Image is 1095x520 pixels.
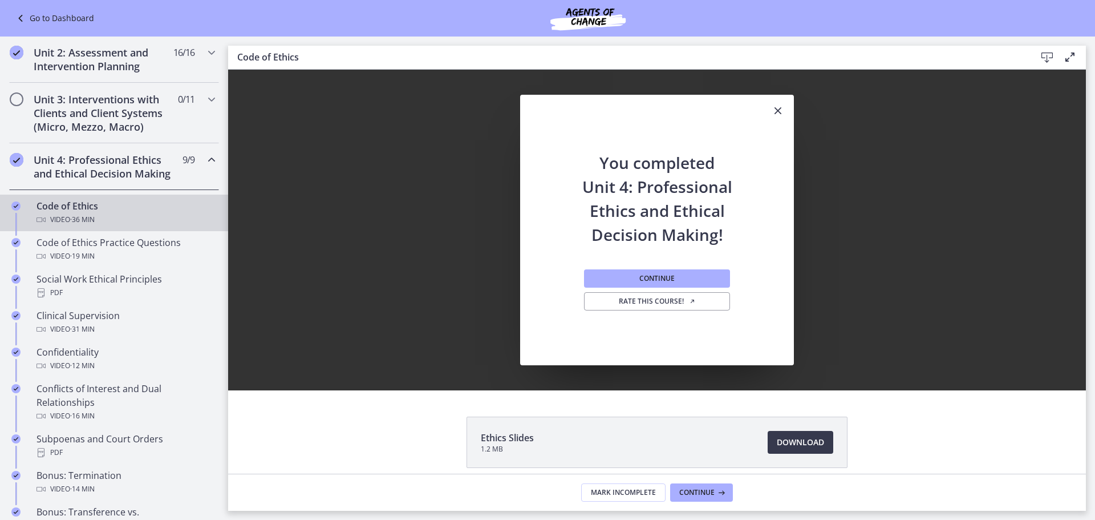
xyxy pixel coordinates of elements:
span: · 12 min [70,359,95,373]
div: Video [36,409,214,423]
a: Download [768,431,833,454]
button: Close [762,95,794,128]
div: Clinical Supervision [36,309,214,336]
img: Agents of Change [520,5,656,32]
div: PDF [36,286,214,300]
button: Continue [584,269,730,288]
div: Video [36,359,214,373]
div: PDF [36,446,214,459]
h2: Unit 2: Assessment and Intervention Planning [34,46,173,73]
span: · 14 min [70,482,95,496]
h2: You completed Unit 4: Professional Ethics and Ethical Decision Making! [582,128,732,247]
span: · 19 min [70,249,95,263]
span: Continue [639,274,675,283]
i: Completed [11,275,21,284]
span: · 16 min [70,409,95,423]
span: 9 / 9 [182,153,194,167]
i: Completed [11,348,21,357]
i: Completed [11,434,21,444]
div: Video [36,249,214,263]
div: Video [36,482,214,496]
i: Completed [11,384,21,393]
div: Bonus: Termination [36,469,214,496]
div: Code of Ethics [36,199,214,227]
h2: Unit 4: Professional Ethics and Ethical Decision Making [34,153,173,180]
span: Rate this course! [619,297,696,306]
span: Continue [679,488,715,497]
div: Video [36,323,214,336]
div: Conflicts of Interest and Dual Relationships [36,382,214,423]
button: Continue [670,483,733,502]
i: Completed [11,201,21,211]
i: Opens in a new window [689,298,696,305]
span: · 36 min [70,213,95,227]
a: Rate this course! Opens in a new window [584,292,730,311]
span: Ethics Slides [481,431,534,445]
span: · 31 min [70,323,95,336]
a: Go to Dashboard [14,11,94,25]
div: Social Work Ethical Principles [36,272,214,300]
span: Download [777,436,824,449]
i: Completed [11,311,21,320]
div: Subpoenas and Court Orders [36,432,214,459]
div: Confidentiality [36,345,214,373]
i: Completed [10,46,23,59]
span: 1.2 MB [481,445,534,454]
i: Completed [11,507,21,517]
span: Mark Incomplete [591,488,656,497]
i: Completed [11,471,21,480]
span: 16 / 16 [173,46,194,59]
h2: Unit 3: Interventions with Clients and Client Systems (Micro, Mezzo, Macro) [34,92,173,134]
h3: Code of Ethics [237,50,1017,64]
button: Mark Incomplete [581,483,666,502]
div: Code of Ethics Practice Questions [36,236,214,263]
span: 0 / 11 [178,92,194,106]
div: Video [36,213,214,227]
i: Completed [11,238,21,247]
i: Completed [10,153,23,167]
